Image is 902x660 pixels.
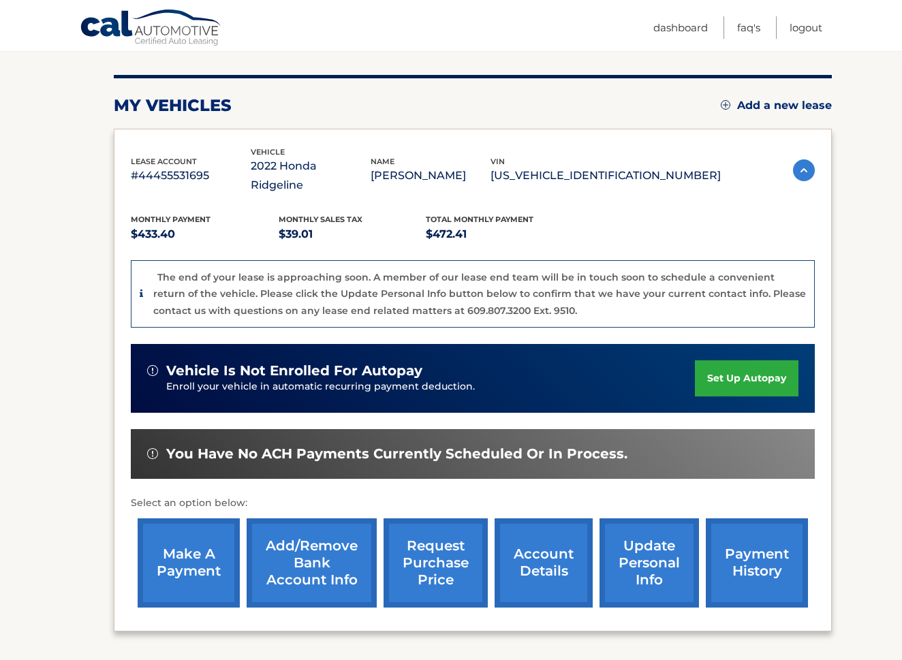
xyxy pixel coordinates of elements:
a: Cal Automotive [80,9,223,48]
span: Total Monthly Payment [426,215,533,224]
p: Enroll your vehicle in automatic recurring payment deduction. [166,379,695,394]
p: $433.40 [131,225,279,244]
a: request purchase price [384,518,488,608]
p: [US_VEHICLE_IDENTIFICATION_NUMBER] [491,166,721,185]
span: lease account [131,157,197,166]
span: Monthly Payment [131,215,211,224]
p: [PERSON_NAME] [371,166,491,185]
img: add.svg [721,100,730,110]
a: Logout [790,16,822,39]
span: vehicle is not enrolled for autopay [166,362,422,379]
a: Add a new lease [721,99,832,112]
img: accordion-active.svg [793,159,815,181]
span: name [371,157,394,166]
p: The end of your lease is approaching soon. A member of our lease end team will be in touch soon t... [153,271,806,317]
span: vin [491,157,505,166]
a: Dashboard [653,16,708,39]
p: 2022 Honda Ridgeline [251,157,371,195]
a: make a payment [138,518,240,608]
a: FAQ's [737,16,760,39]
a: account details [495,518,593,608]
span: Monthly sales Tax [279,215,362,224]
a: Add/Remove bank account info [247,518,377,608]
img: alert-white.svg [147,365,158,376]
p: $472.41 [426,225,574,244]
h2: my vehicles [114,95,232,116]
p: $39.01 [279,225,426,244]
p: Select an option below: [131,495,815,512]
a: update personal info [600,518,699,608]
span: vehicle [251,147,285,157]
a: set up autopay [695,360,798,396]
img: alert-white.svg [147,448,158,459]
p: #44455531695 [131,166,251,185]
a: payment history [706,518,808,608]
span: You have no ACH payments currently scheduled or in process. [166,445,627,462]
